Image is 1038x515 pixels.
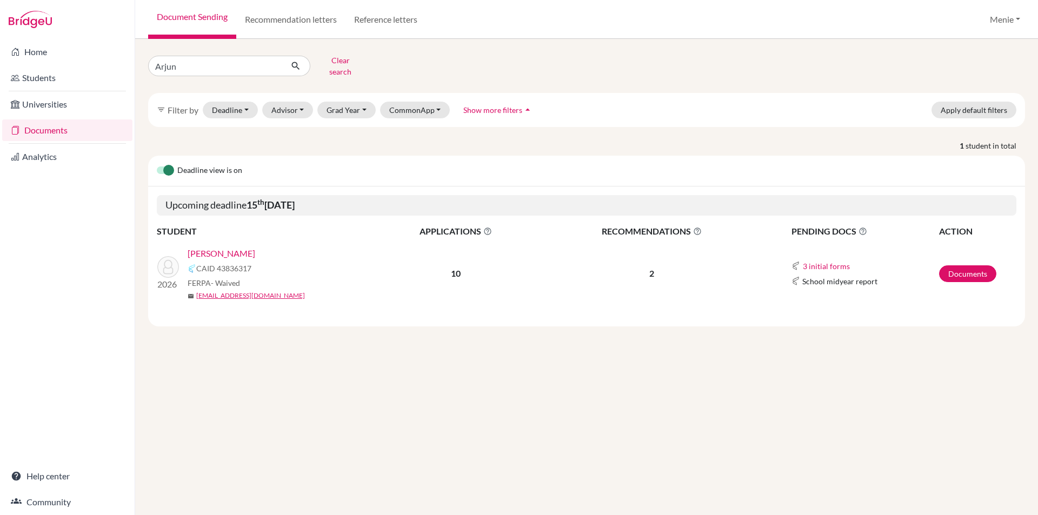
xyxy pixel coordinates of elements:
[148,56,282,76] input: Find student by name...
[374,225,538,238] span: APPLICATIONS
[157,278,179,291] p: 2026
[196,291,305,300] a: [EMAIL_ADDRESS][DOMAIN_NAME]
[451,268,461,278] b: 10
[157,256,179,278] img: Krishnani, Arjun
[9,11,52,28] img: Bridge-U
[791,262,800,270] img: Common App logo
[310,52,370,80] button: Clear search
[188,247,255,260] a: [PERSON_NAME]
[157,105,165,114] i: filter_list
[802,276,877,287] span: School midyear report
[960,140,966,151] strong: 1
[196,263,251,274] span: CAID 43836317
[257,198,264,206] sup: th
[539,225,765,238] span: RECOMMENDATIONS
[2,93,132,115] a: Universities
[2,465,132,487] a: Help center
[802,260,850,272] button: 3 initial forms
[177,164,242,177] span: Deadline view is on
[2,491,132,513] a: Community
[2,67,132,89] a: Students
[157,195,1016,216] h5: Upcoming deadline
[2,146,132,168] a: Analytics
[522,104,533,115] i: arrow_drop_up
[539,267,765,280] p: 2
[2,119,132,141] a: Documents
[168,105,198,115] span: Filter by
[791,277,800,285] img: Common App logo
[262,102,314,118] button: Advisor
[188,293,194,299] span: mail
[203,102,258,118] button: Deadline
[966,140,1025,151] span: student in total
[317,102,376,118] button: Grad Year
[454,102,542,118] button: Show more filtersarrow_drop_up
[939,224,1016,238] th: ACTION
[211,278,240,287] span: - Waived
[2,41,132,63] a: Home
[157,224,373,238] th: STUDENT
[247,199,295,211] b: 15 [DATE]
[985,9,1025,30] button: Menie
[791,225,938,238] span: PENDING DOCS
[931,102,1016,118] button: Apply default filters
[380,102,450,118] button: CommonApp
[188,264,196,273] img: Common App logo
[463,105,522,115] span: Show more filters
[188,277,240,289] span: FERPA
[939,265,996,282] a: Documents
